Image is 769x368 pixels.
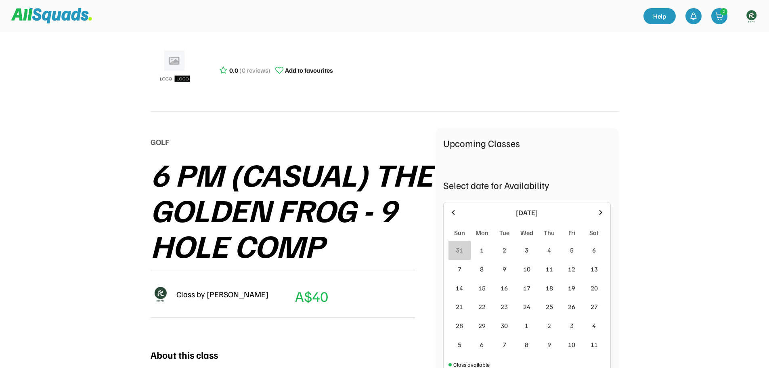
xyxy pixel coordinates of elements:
div: 1 [525,321,528,330]
div: 6 PM (CASUAL) THE GOLDEN FROG - 9 HOLE COMP [151,156,435,263]
div: [DATE] [462,207,592,218]
img: Rippitlogov2_green.png [151,284,170,304]
div: 14 [456,283,463,293]
div: 26 [568,302,575,311]
div: Select date for Availability [443,178,611,192]
div: Sun [454,228,465,238]
div: 21 [456,302,463,311]
div: 13 [591,264,598,274]
div: 18 [546,283,553,293]
img: https%3A%2F%2F94044dc9e5d3b3599ffa5e2d56a015ce.cdn.bubble.io%2Ff1734594230631x534612339345057700%... [743,8,759,24]
div: Class by [PERSON_NAME] [176,288,268,300]
div: 3 [570,321,574,330]
div: 3 [525,245,528,255]
img: bell-03%20%281%29.svg [689,12,698,20]
div: 25 [546,302,553,311]
div: 5 [458,340,461,349]
div: 10 [523,264,530,274]
img: shopping-cart-01%20%281%29.svg [715,12,723,20]
div: 11 [591,340,598,349]
div: Thu [544,228,555,238]
div: 11 [546,264,553,274]
div: 0.0 [229,65,238,75]
div: 24 [523,302,530,311]
div: Mon [476,228,488,238]
div: (0 reviews) [239,65,270,75]
div: 28 [456,321,463,330]
div: GOLF [151,136,169,148]
img: ui-kit-placeholders-product-5_1200x.webp [155,48,195,88]
div: 27 [591,302,598,311]
div: 2 [547,321,551,330]
div: 22 [478,302,486,311]
div: Tue [499,228,509,238]
div: Wed [520,228,533,238]
div: 12 [568,264,575,274]
div: 17 [523,283,530,293]
div: 4 [547,245,551,255]
div: Add to favourites [285,65,333,75]
div: 20 [591,283,598,293]
div: 7 [503,340,506,349]
div: 9 [503,264,506,274]
div: 7 [458,264,461,274]
div: 2 [721,8,727,15]
div: 5 [570,245,574,255]
div: About this class [151,347,218,362]
div: Upcoming Classes [443,136,611,150]
div: 6 [480,340,484,349]
div: 2 [503,245,506,255]
div: 8 [525,340,528,349]
a: Help [643,8,676,24]
div: 30 [501,321,508,330]
div: Sat [589,228,599,238]
div: 8 [480,264,484,274]
div: 23 [501,302,508,311]
div: 31 [456,245,463,255]
div: 19 [568,283,575,293]
div: 1 [480,245,484,255]
div: 6 [592,245,596,255]
div: 16 [501,283,508,293]
div: A$40 [295,285,328,307]
div: Fri [568,228,575,238]
img: Squad%20Logo.svg [11,8,92,23]
div: 15 [478,283,486,293]
div: 10 [568,340,575,349]
div: 4 [592,321,596,330]
div: 9 [547,340,551,349]
div: 29 [478,321,486,330]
